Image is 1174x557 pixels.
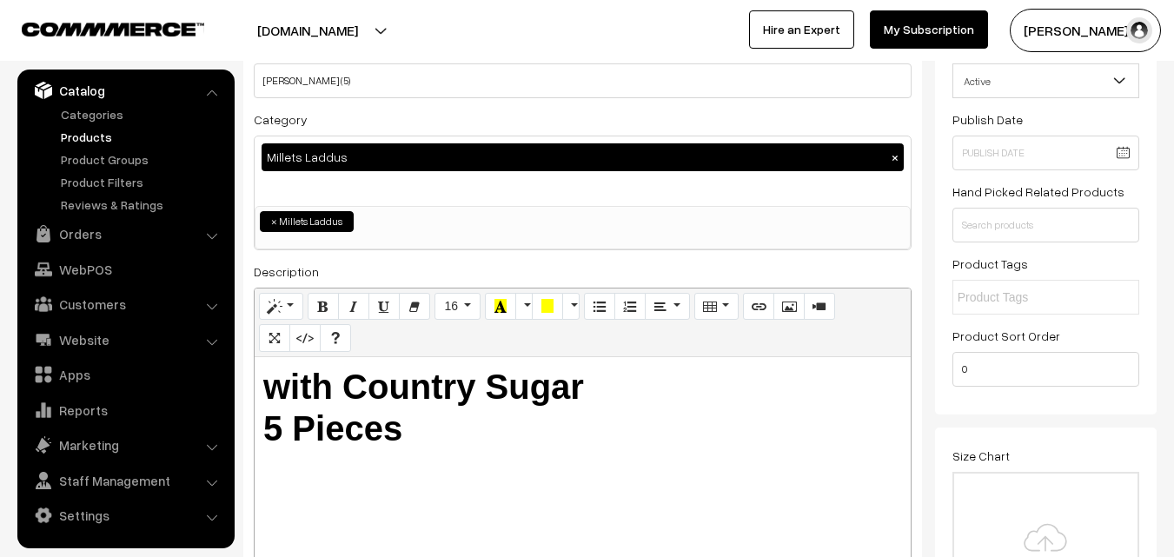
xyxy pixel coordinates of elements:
[262,143,904,171] div: Millets Laddus
[56,173,229,191] a: Product Filters
[22,500,229,531] a: Settings
[271,214,277,229] span: ×
[56,196,229,214] a: Reviews & Ratings
[22,23,204,36] img: COMMMERCE
[952,255,1028,273] label: Product Tags
[399,293,430,321] button: Remove Font Style (CTRL+\)
[952,63,1139,98] span: Active
[22,288,229,320] a: Customers
[444,299,458,313] span: 16
[259,324,290,352] button: Full Screen
[952,327,1060,345] label: Product Sort Order
[870,10,988,49] a: My Subscription
[645,293,689,321] button: Paragraph
[22,395,229,426] a: Reports
[614,293,646,321] button: Ordered list (CTRL+SHIFT+NUM8)
[749,10,854,49] a: Hire an Expert
[22,218,229,249] a: Orders
[804,293,835,321] button: Video
[434,293,481,321] button: Font Size
[952,182,1124,201] label: Hand Picked Related Products
[952,352,1139,387] input: Enter Number
[263,368,584,448] b: with Country Sugar 5 Pieces
[952,208,1139,242] input: Search products
[485,293,516,321] button: Recent Color
[515,293,533,321] button: More Color
[22,75,229,106] a: Catalog
[953,66,1138,96] span: Active
[532,293,563,321] button: Background Color
[887,149,903,165] button: ×
[308,293,339,321] button: Bold (CTRL+B)
[196,9,419,52] button: [DOMAIN_NAME]
[562,293,580,321] button: More Color
[56,105,229,123] a: Categories
[743,293,774,321] button: Link (CTRL+K)
[22,429,229,461] a: Marketing
[254,262,319,281] label: Description
[1126,17,1152,43] img: user
[260,211,354,232] li: Millets Laddus
[22,465,229,496] a: Staff Management
[694,293,739,321] button: Table
[952,136,1139,170] input: Publish Date
[56,150,229,169] a: Product Groups
[773,293,805,321] button: Picture
[22,254,229,285] a: WebPOS
[368,293,400,321] button: Underline (CTRL+U)
[56,128,229,146] a: Products
[22,17,174,38] a: COMMMERCE
[952,110,1023,129] label: Publish Date
[254,63,912,98] input: Name
[22,359,229,390] a: Apps
[958,288,1110,307] input: Product Tags
[1010,9,1161,52] button: [PERSON_NAME] s…
[254,110,308,129] label: Category
[338,293,369,321] button: Italic (CTRL+I)
[259,293,303,321] button: Style
[22,324,229,355] a: Website
[584,293,615,321] button: Unordered list (CTRL+SHIFT+NUM7)
[320,324,351,352] button: Help
[952,447,1010,465] label: Size Chart
[289,324,321,352] button: Code View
